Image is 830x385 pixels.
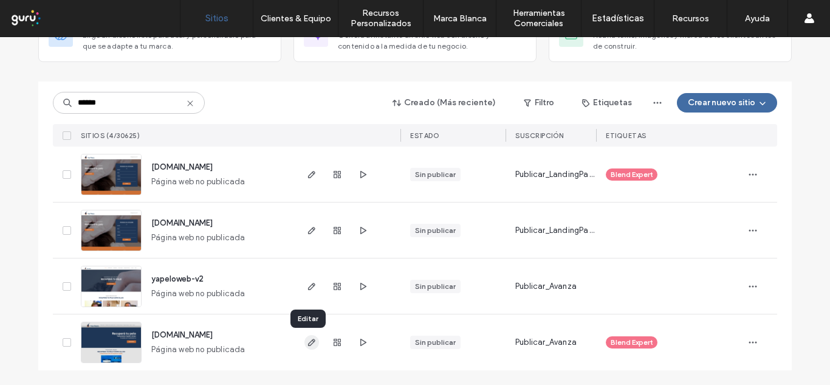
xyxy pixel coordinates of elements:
span: SITIOS (4/30625) [81,131,140,140]
label: Ayuda [745,13,770,24]
label: Estadísticas [592,13,644,24]
a: [DOMAIN_NAME] [151,162,213,172]
button: Creado (Más reciente) [382,93,507,113]
span: ESTADO [410,131,439,140]
div: Editar [290,310,326,328]
span: Blend Expert [611,169,653,180]
a: [DOMAIN_NAME] [151,218,213,227]
span: Genera al instante un sitio web con diseño y contenido a la medida de tu negocio. [338,30,526,52]
label: Clientes & Equipo [261,13,331,24]
a: [DOMAIN_NAME] [151,330,213,339]
span: ETIQUETAS [606,131,647,140]
span: Publicar_LandingPage [515,224,596,237]
button: Filtro [512,93,566,113]
label: Herramientas Comerciales [496,8,581,29]
span: Elige un diseño listo para usar y personalízalo para que se adapte a tu marca. [83,30,271,52]
div: Sin publicar [415,225,456,236]
div: Sin publicar [415,281,456,292]
span: Página web no publicada [151,176,245,188]
button: Etiquetas [571,93,643,113]
button: Crear nuevo sitio [677,93,777,113]
label: Recursos [672,13,709,24]
span: Suscripción [515,131,564,140]
span: Publicar_Avanza [515,280,577,293]
span: Publicar_LandingPage [515,168,596,181]
span: Página web no publicada [151,232,245,244]
span: Publicar_Avanza [515,336,577,349]
span: Blend Expert [611,337,653,348]
a: yapeloweb-v2 [151,274,204,283]
div: Sin publicar [415,169,456,180]
span: Página web no publicada [151,288,245,300]
label: Recursos Personalizados [338,8,423,29]
label: Sitios [205,13,228,24]
span: Página web no publicada [151,344,245,356]
span: Reúna texto, imágenes y marca de los clientes antes de construir. [593,30,781,52]
div: Sin publicar [415,337,456,348]
label: Marca Blanca [433,13,487,24]
span: Ayuda [26,9,60,19]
